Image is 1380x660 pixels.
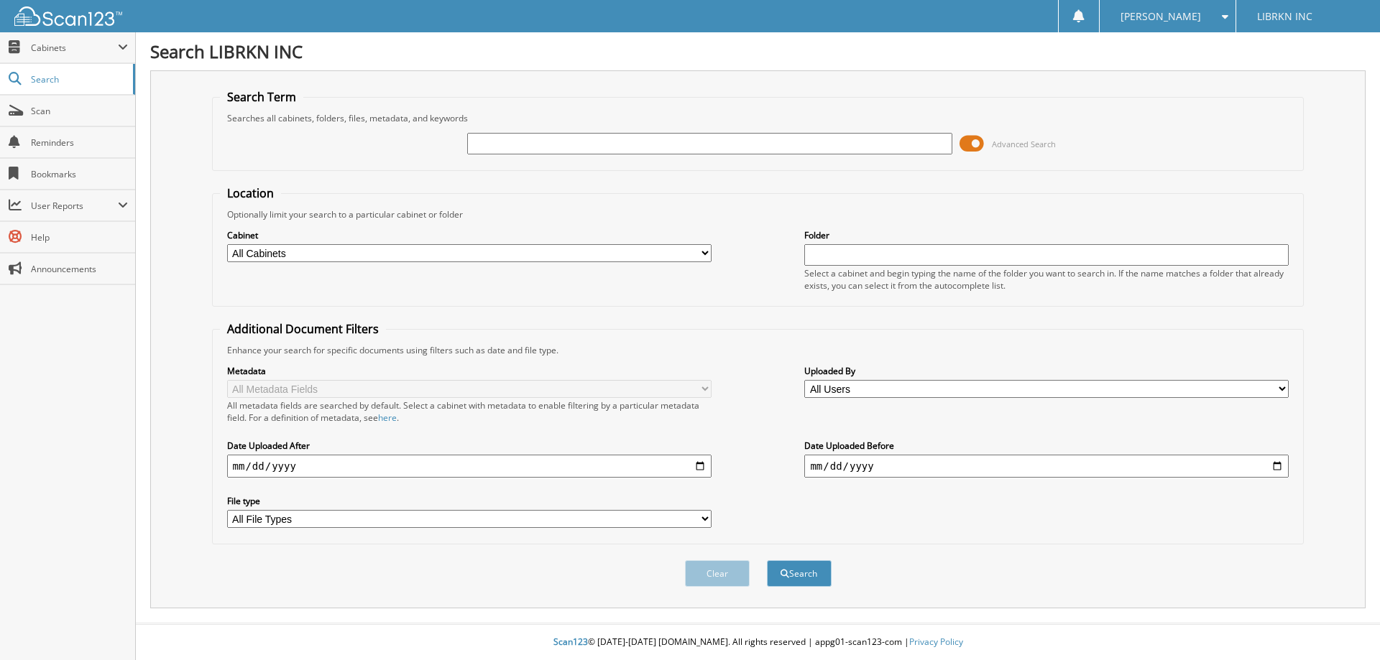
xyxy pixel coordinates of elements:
[227,229,712,241] label: Cabinet
[227,365,712,377] label: Metadata
[553,636,588,648] span: Scan123
[804,440,1289,452] label: Date Uploaded Before
[31,73,126,85] span: Search
[1257,12,1312,21] span: LIBRKN INC
[804,455,1289,478] input: end
[909,636,963,648] a: Privacy Policy
[31,231,128,243] span: Help
[31,263,128,275] span: Announcements
[31,105,128,117] span: Scan
[31,136,128,149] span: Reminders
[220,112,1297,124] div: Searches all cabinets, folders, files, metadata, and keywords
[227,440,712,452] label: Date Uploaded After
[220,344,1297,356] div: Enhance your search for specific documents using filters such as date and file type.
[804,229,1289,241] label: Folder
[150,39,1366,63] h1: Search LIBRKN INC
[992,139,1056,149] span: Advanced Search
[804,365,1289,377] label: Uploaded By
[220,89,303,105] legend: Search Term
[220,208,1297,220] div: Optionally limit your search to a particular cabinet or folder
[136,625,1380,660] div: © [DATE]-[DATE] [DOMAIN_NAME]. All rights reserved | appg01-scan123-com |
[804,267,1289,292] div: Select a cabinet and begin typing the name of the folder you want to search in. If the name match...
[685,560,750,587] button: Clear
[31,168,128,180] span: Bookmarks
[31,42,118,54] span: Cabinets
[31,200,118,212] span: User Reports
[227,495,712,507] label: File type
[378,412,397,424] a: here
[14,6,122,26] img: scan123-logo-white.svg
[227,399,712,424] div: All metadata fields are searched by default. Select a cabinet with metadata to enable filtering b...
[227,455,712,478] input: start
[767,560,832,587] button: Search
[220,185,281,201] legend: Location
[220,321,386,337] legend: Additional Document Filters
[1121,12,1201,21] span: [PERSON_NAME]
